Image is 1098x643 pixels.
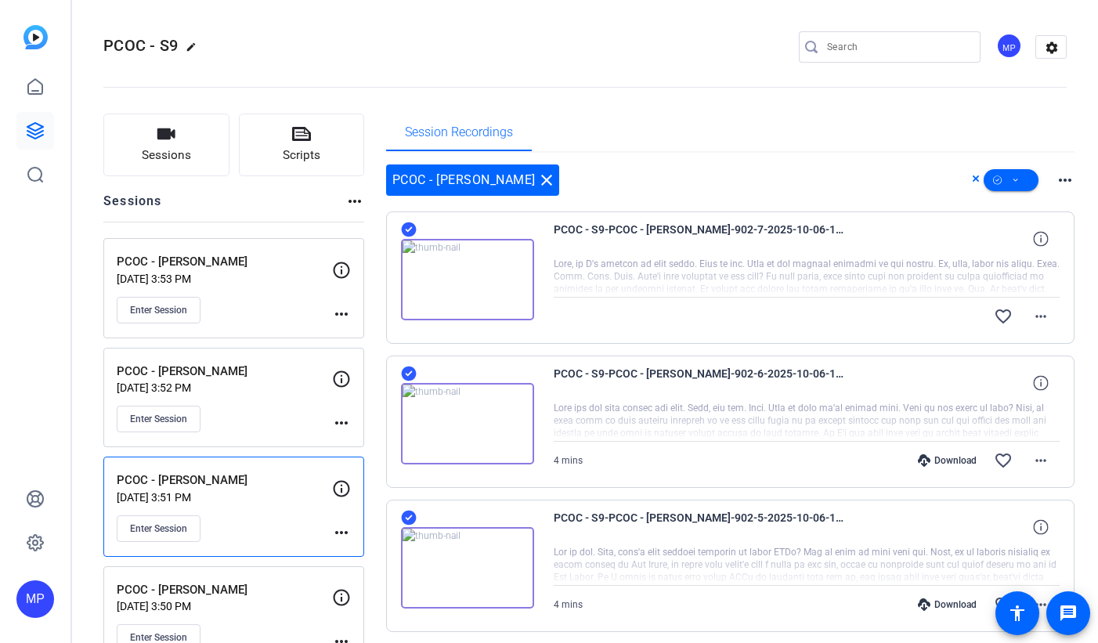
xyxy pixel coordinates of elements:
[1031,595,1050,614] mat-icon: more_horiz
[130,413,187,425] span: Enter Session
[117,381,332,394] p: [DATE] 3:52 PM
[332,523,351,542] mat-icon: more_horiz
[537,171,556,190] mat-icon: close
[554,220,843,258] span: PCOC - S9-PCOC - [PERSON_NAME]-902-7-2025-10-06-12-20-23-672-0
[401,239,534,320] img: thumb-nail
[117,581,332,599] p: PCOC - [PERSON_NAME]
[117,515,200,542] button: Enter Session
[1031,307,1050,326] mat-icon: more_horiz
[117,491,332,504] p: [DATE] 3:51 PM
[554,508,843,546] span: PCOC - S9-PCOC - [PERSON_NAME]-902-5-2025-10-06-12-11-30-231-0
[103,36,178,55] span: PCOC - S9
[23,25,48,49] img: blue-gradient.svg
[332,305,351,323] mat-icon: more_horiz
[1036,36,1067,60] mat-icon: settings
[401,383,534,464] img: thumb-nail
[405,126,513,139] span: Session Recordings
[1008,604,1027,623] mat-icon: accessibility
[117,297,200,323] button: Enter Session
[283,146,320,164] span: Scripts
[103,192,162,222] h2: Sessions
[117,363,332,381] p: PCOC - [PERSON_NAME]
[910,454,984,467] div: Download
[186,42,204,60] mat-icon: edit
[345,192,364,211] mat-icon: more_horiz
[117,600,332,612] p: [DATE] 3:50 PM
[554,599,583,610] span: 4 mins
[117,406,200,432] button: Enter Session
[554,455,583,466] span: 4 mins
[401,527,534,609] img: thumb-nail
[996,33,1024,60] ngx-avatar: Meetinghouse Productions
[16,580,54,618] div: MP
[1059,604,1078,623] mat-icon: message
[1031,451,1050,470] mat-icon: more_horiz
[239,114,365,176] button: Scripts
[117,273,332,285] p: [DATE] 3:53 PM
[910,598,984,611] div: Download
[117,471,332,489] p: PCOC - [PERSON_NAME]
[994,451,1013,470] mat-icon: favorite_border
[142,146,191,164] span: Sessions
[103,114,229,176] button: Sessions
[994,307,1013,326] mat-icon: favorite_border
[827,38,968,56] input: Search
[117,253,332,271] p: PCOC - [PERSON_NAME]
[996,33,1022,59] div: MP
[1056,171,1075,190] mat-icon: more_horiz
[386,164,559,196] div: PCOC - [PERSON_NAME]
[130,304,187,316] span: Enter Session
[332,414,351,432] mat-icon: more_horiz
[994,595,1013,614] mat-icon: favorite_border
[554,364,843,402] span: PCOC - S9-PCOC - [PERSON_NAME]-902-6-2025-10-06-12-15-28-882-0
[130,522,187,535] span: Enter Session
